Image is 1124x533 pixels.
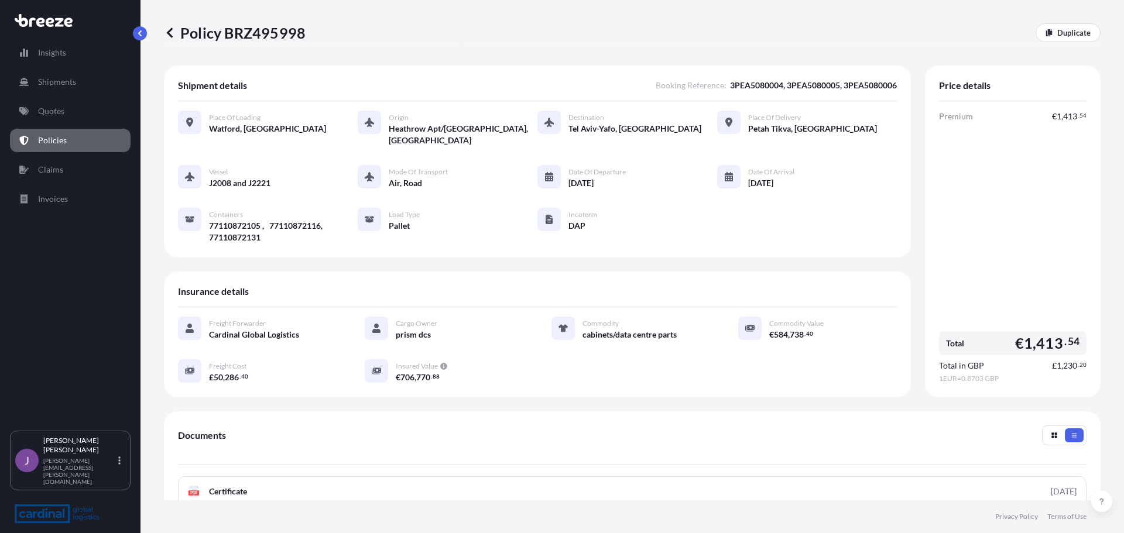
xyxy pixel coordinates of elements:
[730,80,897,91] span: 3PEA5080004, 3PEA5080005, 3PEA5080006
[223,373,225,381] span: ,
[209,113,261,122] span: Place of Loading
[178,429,226,441] span: Documents
[769,331,774,339] span: €
[1078,114,1079,118] span: .
[209,373,214,381] span: £
[209,167,228,177] span: Vessel
[178,80,247,91] span: Shipment details
[209,362,246,371] span: Freight Cost
[389,220,410,232] span: Pallet
[400,373,414,381] span: 706
[804,332,806,336] span: .
[568,220,585,232] span: DAP
[178,476,1087,507] a: PDFCertificate[DATE]
[1047,512,1087,521] a: Terms of Use
[748,167,794,177] span: Date of Arrival
[433,374,440,379] span: 88
[209,210,243,219] span: Containers
[239,374,241,379] span: .
[1057,27,1091,39] p: Duplicate
[38,164,63,176] p: Claims
[396,329,431,341] span: prism dcs
[1063,362,1077,370] span: 230
[389,123,537,146] span: Heathrow Apt/[GEOGRAPHIC_DATA], [GEOGRAPHIC_DATA]
[1024,336,1033,350] span: 1
[1064,338,1067,345] span: .
[209,319,266,328] span: Freight Forwarder
[43,436,116,455] p: [PERSON_NAME] [PERSON_NAME]
[209,177,270,189] span: J2008 and J2221
[806,332,813,336] span: 40
[1052,112,1057,121] span: €
[164,23,306,42] p: Policy BRZ495998
[209,486,247,497] span: Certificate
[190,491,198,495] text: PDF
[38,135,67,146] p: Policies
[1057,362,1061,370] span: 1
[416,373,430,381] span: 770
[389,177,422,189] span: Air, Road
[10,129,131,152] a: Policies
[389,113,409,122] span: Origin
[568,177,594,189] span: [DATE]
[389,210,420,219] span: Load Type
[38,193,68,205] p: Invoices
[1061,362,1063,370] span: ,
[214,373,223,381] span: 50
[582,319,619,328] span: Commodity
[939,360,984,372] span: Total in GBP
[1080,114,1087,118] span: 54
[178,286,249,297] span: Insurance details
[10,70,131,94] a: Shipments
[1051,486,1077,497] div: [DATE]
[568,210,597,219] span: Incoterm
[414,373,416,381] span: ,
[1068,338,1080,345] span: 54
[225,373,239,381] span: 286
[582,329,677,341] span: cabinets/data centre parts
[1057,112,1061,121] span: 1
[38,76,76,88] p: Shipments
[1061,112,1063,121] span: ,
[1036,23,1101,42] a: Duplicate
[939,80,991,91] span: Price details
[1078,363,1079,367] span: .
[1015,336,1024,350] span: €
[396,319,437,328] span: Cargo Owner
[1063,112,1077,121] span: 413
[389,167,448,177] span: Mode of Transport
[10,187,131,211] a: Invoices
[568,123,701,135] span: Tel Aviv-Yafo, [GEOGRAPHIC_DATA]
[946,338,964,349] span: Total
[209,220,358,243] span: 77110872105 , 77110872116, 77110872131
[10,99,131,123] a: Quotes
[788,331,790,339] span: ,
[10,41,131,64] a: Insights
[1033,336,1036,350] span: ,
[209,329,299,341] span: Cardinal Global Logistics
[656,80,727,91] span: Booking Reference :
[431,374,432,379] span: .
[25,455,29,466] span: J
[790,331,804,339] span: 738
[769,319,824,328] span: Commodity Value
[396,373,400,381] span: €
[939,111,973,122] span: Premium
[774,331,788,339] span: 584
[15,504,100,523] img: organization-logo
[10,158,131,181] a: Claims
[241,374,248,379] span: 40
[43,457,116,485] p: [PERSON_NAME][EMAIL_ADDRESS][PERSON_NAME][DOMAIN_NAME]
[568,167,626,177] span: Date of Departure
[209,123,326,135] span: Watford, [GEOGRAPHIC_DATA]
[748,177,773,189] span: [DATE]
[1080,363,1087,367] span: 20
[38,105,64,117] p: Quotes
[38,47,66,59] p: Insights
[995,512,1038,521] a: Privacy Policy
[748,113,801,122] span: Place of Delivery
[1052,362,1057,370] span: £
[1036,336,1063,350] span: 413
